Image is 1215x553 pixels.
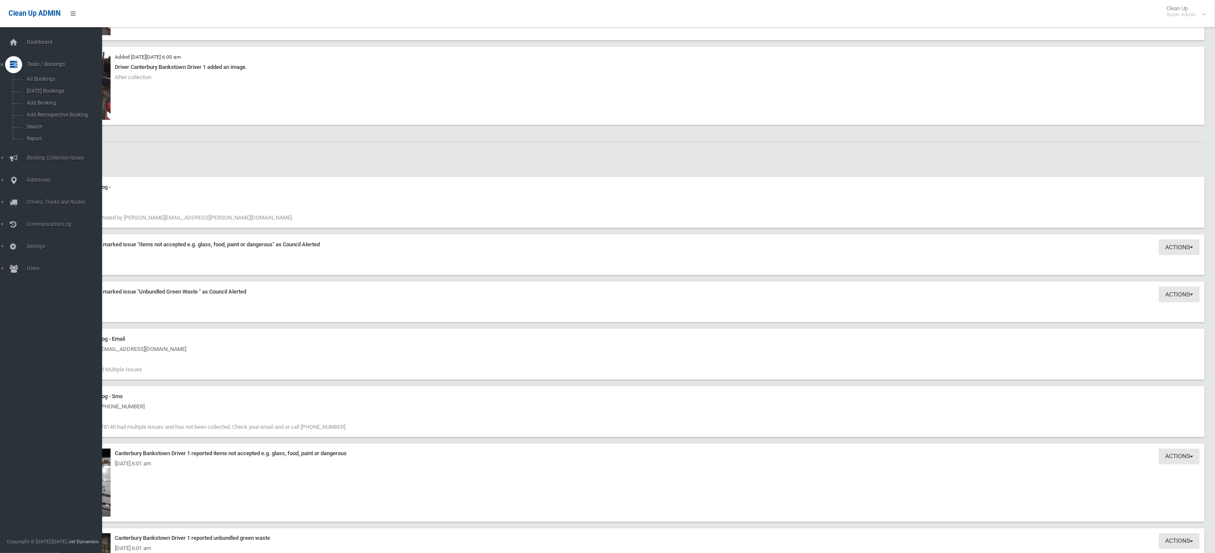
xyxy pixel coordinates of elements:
span: Your Clean-up #478140 had multiple issues and has not been collected. Check your email and or cal... [60,424,347,430]
div: [DATE] 6:01 am - [EMAIL_ADDRESS][DOMAIN_NAME] [60,344,1200,354]
span: Settings [24,243,112,249]
div: Communication Log - [60,182,1200,192]
span: Search [24,124,105,130]
div: [DATE] 8:00 am [60,250,1200,260]
div: Communication Log - Email [60,334,1200,344]
span: Communication Log [24,221,112,227]
strong: Jet Dynamics [68,539,99,544]
div: [DATE] 8:00 am [60,297,1200,307]
span: Dashboard [24,39,112,45]
span: [DATE] Bookings [24,88,105,94]
div: [PERSON_NAME] marked issue "Items not accepted e.g. glass, food, paint or dangerous" as Council A... [60,239,1200,250]
div: Driver Canterbury Bankstown Driver 1 added an image. [60,62,1200,72]
span: Report [24,136,105,142]
button: Actions [1159,239,1200,255]
span: Booking edited initiated by [PERSON_NAME][EMAIL_ADDRESS][PERSON_NAME][DOMAIN_NAME]. [60,214,293,221]
span: Add Retrospective Booking [24,112,105,118]
button: Actions [1159,533,1200,549]
small: Super Admin [1167,11,1196,18]
span: Clean Up [1162,5,1204,18]
span: Addresses [24,177,112,183]
div: Canterbury Bankstown Driver 1 reported unbundled green waste [60,533,1200,544]
span: Add Booking [24,100,105,106]
span: After collection [115,74,151,80]
div: [PERSON_NAME] marked issue "Unbundled Green Waste " as Council Alerted [60,287,1200,297]
div: Canterbury Bankstown Driver 1 reported items not accepted e.g. glass, food, paint or dangerous [60,449,1200,459]
div: [DATE] 6:01 am - [PHONE_NUMBER] [60,402,1200,412]
div: [DATE] 8:51 am [60,192,1200,202]
button: Actions [1159,287,1200,302]
span: Clean Up ADMIN [9,9,60,17]
span: Tasks / Bookings [24,61,112,67]
h2: History [37,152,1205,163]
div: [DATE] 6:01 am [60,459,1200,469]
button: Actions [1159,449,1200,465]
small: Added [DATE][DATE] 6:00 am [115,54,181,60]
span: Users [24,265,112,271]
span: All Bookings [24,76,105,82]
span: Copyright © [DATE]-[DATE] [7,539,67,544]
div: Communication Log - Sms [60,391,1200,402]
span: Drivers, Trucks and Routes [24,199,112,205]
span: Booking Collection Issues [24,155,112,161]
